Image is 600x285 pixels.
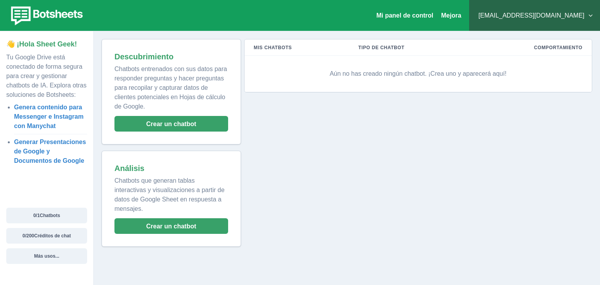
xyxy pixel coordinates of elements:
font: / [25,233,26,239]
a: Genera contenido para Messenger e Instagram con Manychat [14,104,84,129]
font: Comportamiento [534,45,582,50]
a: Mi panel de control [376,12,433,19]
font: Créditos de chat [34,233,71,239]
button: 0/200Créditos de chat [6,228,87,244]
font: Chatbots que generan tablas interactivas y visualizaciones a partir de datos de Google Sheet en r... [114,177,225,212]
font: Más usos... [34,253,59,259]
button: 0/1Chatbots [6,208,87,223]
font: 200 [26,233,34,239]
a: Generar Presentaciones de Google y Documentos de Google [14,139,86,164]
img: botsheets-logo.png [6,5,85,27]
font: Chatbots entrenados con sus datos para responder preguntas y hacer preguntas para recopilar y cap... [114,66,227,110]
font: Mejora [441,12,461,19]
font: Análisis [114,164,145,173]
font: Crear un chatbot [146,223,196,230]
font: Mis chatbots [254,45,292,50]
font: Chatbots [40,213,60,218]
font: / [36,213,37,218]
font: Crear un chatbot [146,121,196,127]
font: 1 [37,213,40,218]
button: [EMAIL_ADDRESS][DOMAIN_NAME] [475,8,594,23]
button: Crear un chatbot [114,116,228,132]
font: 0 [22,233,25,239]
font: Descubrimiento [114,52,173,61]
font: Tipo de chatbot [358,45,404,50]
button: Crear un chatbot [114,218,228,234]
font: 0 [33,213,36,218]
font: Aún no has creado ningún chatbot. ¡Crea uno y aparecerá aquí! [330,70,507,77]
font: 👋 ¡Hola Sheet Geek! [6,40,77,48]
button: Más usos... [6,248,87,264]
font: Tu Google Drive está conectado de forma segura para crear y gestionar chatbots de IA. Explora otr... [6,54,86,98]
